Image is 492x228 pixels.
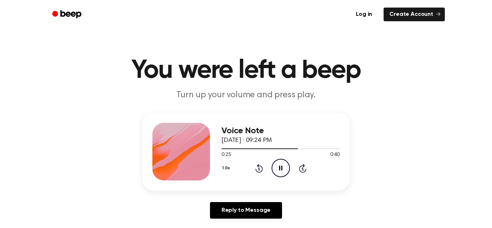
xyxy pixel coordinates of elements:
h1: You were left a beep [62,58,430,84]
span: 0:40 [330,151,340,159]
a: Beep [47,8,88,22]
a: Create Account [384,8,445,21]
button: 1.0x [222,162,232,174]
span: 0:25 [222,151,231,159]
span: [DATE] · 09:24 PM [222,137,272,144]
a: Log in [349,6,379,23]
h3: Voice Note [222,126,340,136]
a: Reply to Message [210,202,282,219]
p: Turn up your volume and press play. [108,89,384,101]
